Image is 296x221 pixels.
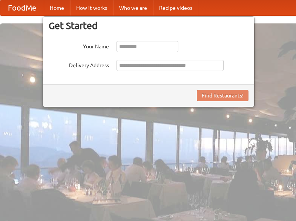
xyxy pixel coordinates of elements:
[197,90,248,101] button: Find Restaurants!
[153,0,198,15] a: Recipe videos
[49,60,109,69] label: Delivery Address
[49,20,248,31] h3: Get Started
[113,0,153,15] a: Who we are
[49,41,109,50] label: Your Name
[0,0,44,15] a: FoodMe
[70,0,113,15] a: How it works
[44,0,70,15] a: Home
